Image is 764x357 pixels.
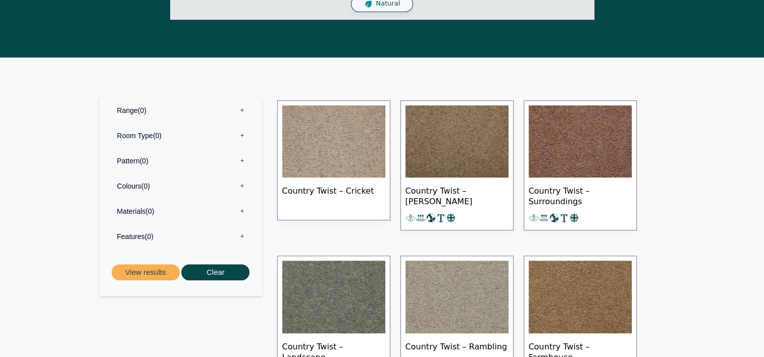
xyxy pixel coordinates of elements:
span: Country Twist – Cricket [282,177,385,213]
label: Room Type [107,123,254,148]
label: Pattern [107,148,254,173]
img: Craven Bracken [405,105,508,178]
span: Country Twist – [PERSON_NAME] [405,177,508,213]
a: Country Twist – Cricket [277,100,390,221]
a: Country Twist – Surroundings [524,100,637,231]
span: 0 [141,182,150,190]
label: Colours [107,173,254,199]
label: Materials [107,199,254,224]
a: Country Twist – [PERSON_NAME] [400,100,514,231]
label: Features [107,224,254,249]
span: 0 [145,207,154,215]
label: Range [107,98,254,123]
span: 0 [138,106,146,114]
button: View results [112,264,180,281]
span: 0 [153,132,162,140]
span: 0 [145,232,154,241]
span: 0 [140,157,148,165]
button: Clear [181,264,249,281]
img: Country Twist - Cricket [282,105,385,178]
span: Country Twist – Surroundings [529,177,632,213]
